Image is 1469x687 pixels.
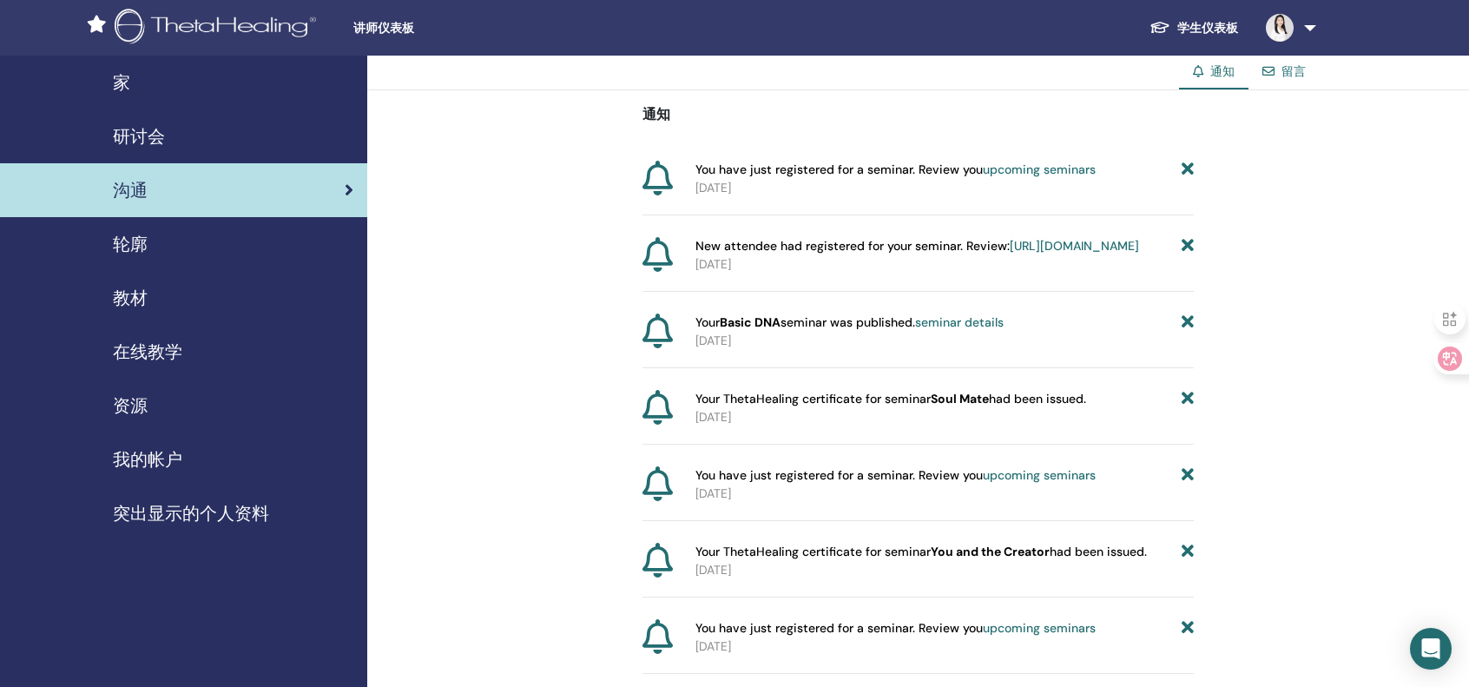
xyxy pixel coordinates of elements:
[983,162,1096,177] a: upcoming seminars
[1210,63,1235,79] span: 通知
[695,332,1194,350] p: [DATE]
[353,19,614,37] span: 讲师仪表板
[695,161,1096,179] span: You have just registered for a seminar. Review you
[113,231,148,257] span: 轮廓
[983,620,1096,636] a: upcoming seminars
[113,446,182,472] span: 我的帐户
[113,177,148,203] span: 沟通
[1136,12,1252,44] a: 学生仪表板
[113,123,165,149] span: 研讨会
[695,314,1004,332] span: Your seminar was published.
[720,314,781,330] strong: Basic DNA
[1281,63,1306,79] a: 留言
[915,314,1004,330] a: seminar details
[931,391,989,406] b: Soul Mate
[695,255,1194,274] p: [DATE]
[113,500,269,526] span: 突出显示的个人资料
[695,390,1086,408] span: Your ThetaHealing certificate for seminar had been issued.
[1410,628,1452,670] div: Open Intercom Messenger
[695,637,1194,656] p: [DATE]
[983,467,1096,483] a: upcoming seminars
[115,9,322,48] img: logo.png
[113,339,182,365] span: 在线教学
[695,619,1096,637] span: You have just registered for a seminar. Review you
[1010,238,1139,254] a: [URL][DOMAIN_NAME]
[931,544,1050,559] b: You and the Creator
[695,466,1096,485] span: You have just registered for a seminar. Review you
[695,485,1194,503] p: [DATE]
[113,69,130,96] span: 家
[695,237,1139,255] span: New attendee had registered for your seminar. Review:
[1150,20,1170,35] img: graduation-cap-white.svg
[113,393,148,419] span: 资源
[642,104,1194,125] p: 通知
[695,543,1147,561] span: Your ThetaHealing certificate for seminar had been issued.
[1266,14,1294,42] img: default.jpg
[695,561,1194,579] p: [DATE]
[113,285,148,311] span: 教材
[695,408,1194,426] p: [DATE]
[695,179,1194,197] p: [DATE]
